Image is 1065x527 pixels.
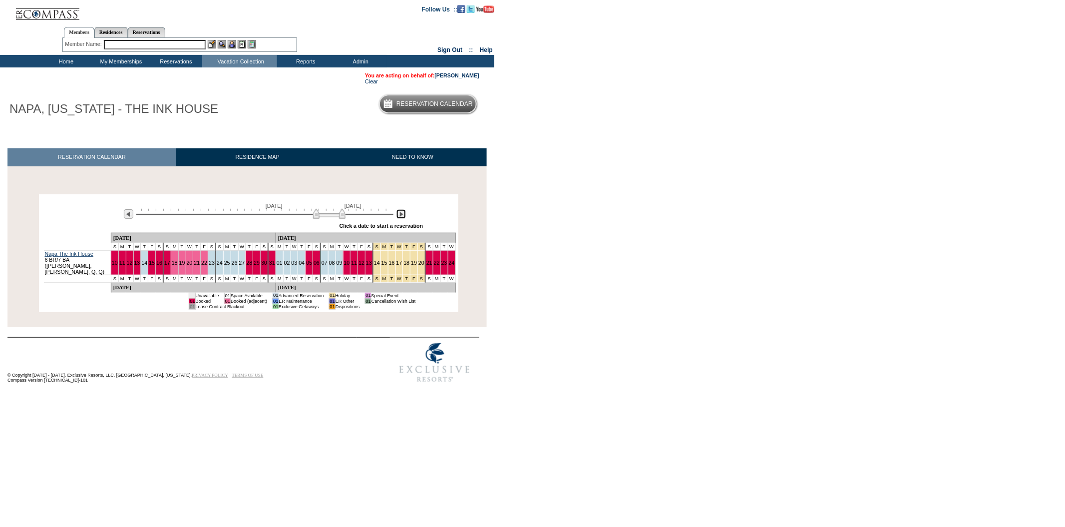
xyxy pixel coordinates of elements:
[112,260,118,266] a: 10
[156,243,163,250] td: S
[223,243,231,250] td: M
[329,298,335,304] td: 01
[437,46,462,53] a: Sign Out
[273,298,279,304] td: 01
[231,275,238,282] td: T
[192,373,228,378] a: PRIVACY POLICY
[480,46,493,53] a: Help
[232,260,238,266] a: 26
[231,243,238,250] td: T
[276,233,455,243] td: [DATE]
[118,275,126,282] td: M
[336,243,343,250] td: T
[254,260,260,266] a: 29
[148,243,156,250] td: F
[128,27,165,37] a: Reservations
[133,243,141,250] td: W
[217,260,223,266] a: 24
[328,243,336,250] td: M
[371,293,415,298] td: Special Event
[223,275,231,282] td: M
[231,293,268,298] td: Space Available
[469,46,473,53] span: ::
[176,148,339,166] a: RESIDENCE MAP
[371,298,415,304] td: Cancellation Wish List
[339,148,487,166] a: NEED TO KNOW
[276,243,283,250] td: M
[238,40,246,48] img: Reservations
[178,243,186,250] td: T
[44,250,111,275] td: 6 BR/7 BA ([PERSON_NAME], [PERSON_NAME], Q, Q)
[418,260,424,266] a: 20
[329,304,335,309] td: 01
[172,260,178,266] a: 18
[457,5,465,11] a: Become our fan on Facebook
[396,260,402,266] a: 17
[208,243,216,250] td: S
[133,275,141,282] td: W
[189,298,195,304] td: 01
[395,275,403,282] td: President's Week 2027
[111,243,118,250] td: S
[7,338,357,388] td: © Copyright [DATE] - [DATE]. Exclusive Resorts, LLC. [GEOGRAPHIC_DATA], [US_STATE]. Compass Versi...
[351,260,357,266] a: 11
[440,243,448,250] td: T
[261,275,268,282] td: S
[279,304,324,309] td: Exclusive Getaways
[239,260,245,266] a: 27
[396,101,473,107] h5: Reservation Calendar
[253,275,261,282] td: F
[65,40,103,48] div: Member Name:
[186,243,193,250] td: W
[337,260,343,266] a: 09
[126,275,133,282] td: T
[126,243,133,250] td: T
[321,243,328,250] td: S
[124,209,133,219] img: Previous
[141,260,147,266] a: 14
[216,275,223,282] td: S
[147,55,202,67] td: Reservations
[365,293,371,298] td: 01
[365,72,479,78] span: You are acting on behalf of:
[329,293,335,298] td: 01
[396,209,406,219] img: Next
[224,293,230,298] td: 01
[358,243,365,250] td: F
[202,55,277,67] td: Vacation Collection
[433,243,440,250] td: M
[403,275,410,282] td: President's Week 2027
[283,275,291,282] td: T
[467,5,475,13] img: Follow us on Twitter
[164,260,170,266] a: 17
[283,243,291,250] td: T
[373,275,380,282] td: President's Week 2027
[476,5,494,13] img: Subscribe to our YouTube Channel
[313,275,321,282] td: S
[7,100,220,117] h1: NAPA, [US_STATE] - THE INK HOUSE
[156,275,163,282] td: S
[111,282,276,292] td: [DATE]
[332,55,387,67] td: Admin
[171,275,178,282] td: M
[344,260,350,266] a: 10
[336,298,360,304] td: ER Other
[111,275,118,282] td: S
[37,55,92,67] td: Home
[246,260,252,266] a: 28
[411,260,417,266] a: 19
[195,293,219,298] td: Unavailable
[410,243,418,250] td: President's Week 2027
[358,260,364,266] a: 12
[189,293,195,298] td: 01
[343,275,351,282] td: W
[343,243,351,250] td: W
[269,260,275,266] a: 31
[201,243,208,250] td: F
[194,260,200,266] a: 21
[425,243,433,250] td: S
[425,275,433,282] td: S
[248,40,256,48] img: b_calculator.gif
[276,282,455,292] td: [DATE]
[381,260,387,266] a: 15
